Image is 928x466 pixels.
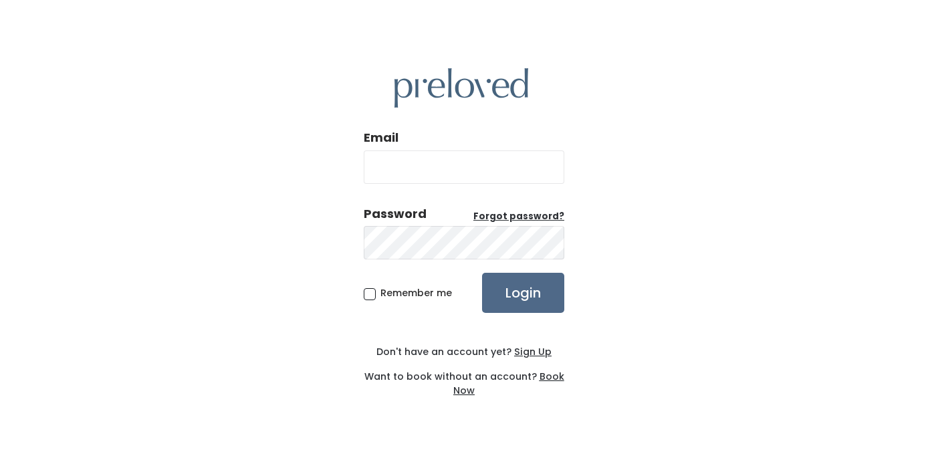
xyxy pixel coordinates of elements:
[364,129,398,146] label: Email
[453,370,564,397] a: Book Now
[364,345,564,359] div: Don't have an account yet?
[394,68,528,108] img: preloved logo
[511,345,552,358] a: Sign Up
[364,359,564,398] div: Want to book without an account?
[514,345,552,358] u: Sign Up
[482,273,564,313] input: Login
[473,210,564,223] a: Forgot password?
[380,286,452,300] span: Remember me
[364,205,427,223] div: Password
